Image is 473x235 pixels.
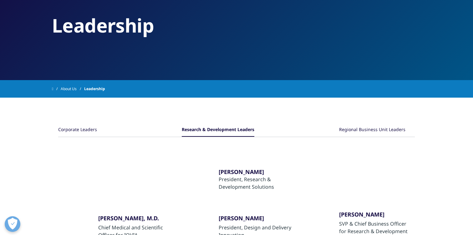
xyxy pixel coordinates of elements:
div: [PERSON_NAME], M.D. [98,214,171,222]
div: ​[PERSON_NAME] [219,214,291,222]
a: About Us [61,83,84,95]
span: Leadership [84,83,105,95]
a: [PERSON_NAME] [339,211,412,220]
button: Research & Development Leaders [182,123,254,137]
a: [PERSON_NAME] [219,168,291,176]
a: ​[PERSON_NAME] [219,214,291,224]
h2: Leadership [52,14,421,37]
button: Corporate Leaders [58,123,97,137]
div: President, Research & Development Solutions [219,176,291,191]
a: [PERSON_NAME], M.D. [98,214,171,224]
button: Open Preferences [5,216,20,232]
button: Regional Business Unit Leaders [339,123,405,137]
div: [PERSON_NAME] [339,211,412,218]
